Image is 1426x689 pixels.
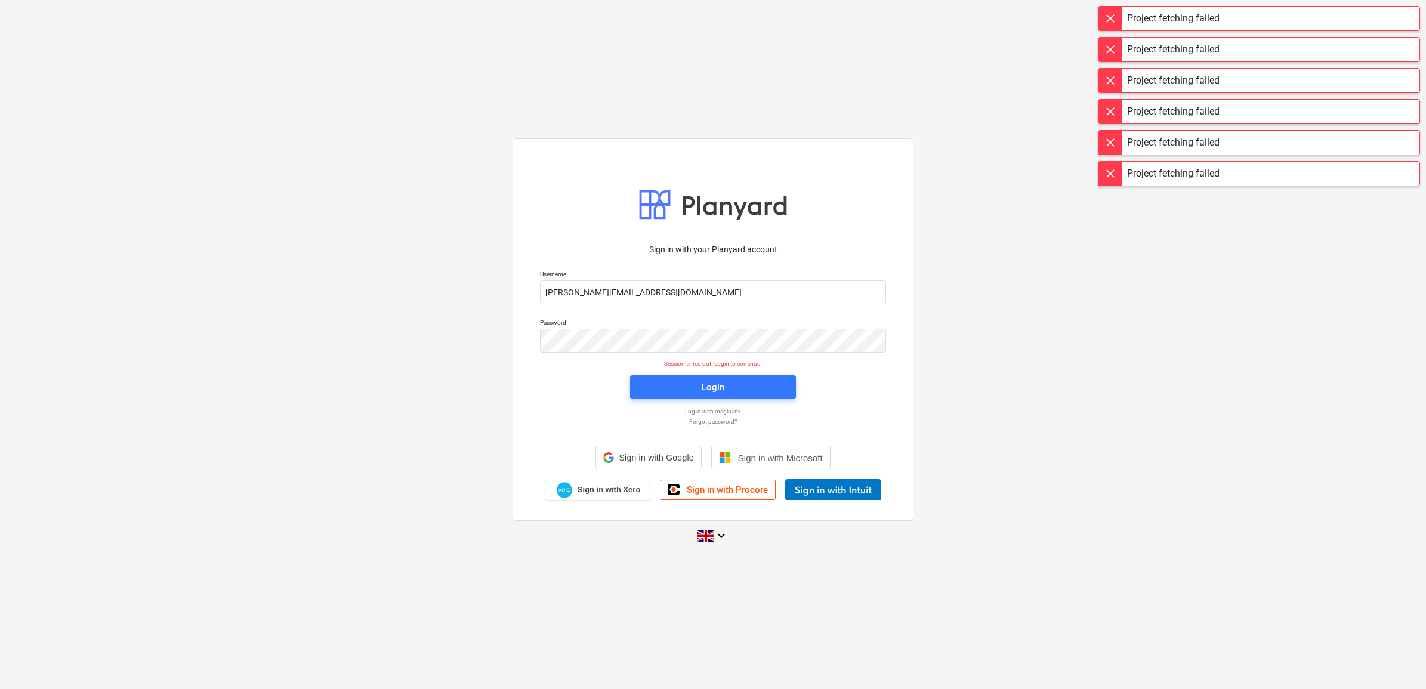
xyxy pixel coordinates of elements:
input: Username [540,280,886,304]
div: Project fetching failed [1127,166,1220,181]
span: Sign in with Microsoft [738,453,823,463]
a: Sign in with Procore [660,480,776,500]
p: Session timed out. Login to continue. [533,360,893,367]
div: Login [702,379,724,395]
img: Xero logo [557,482,572,498]
div: Project fetching failed [1127,73,1220,88]
div: Sign in with Google [595,446,701,469]
div: Project fetching failed [1127,135,1220,150]
div: Project fetching failed [1127,42,1220,57]
button: Login [630,375,796,399]
i: keyboard_arrow_down [714,529,729,543]
a: Forgot password? [534,418,892,425]
p: Password [540,319,886,329]
div: Project fetching failed [1127,11,1220,26]
p: Sign in with your Planyard account [540,243,886,256]
div: Project fetching failed [1127,104,1220,119]
a: Log in with magic link [534,407,892,415]
img: Microsoft logo [719,452,731,464]
span: Sign in with Xero [578,484,640,495]
span: Sign in with Google [619,453,693,462]
span: Sign in with Procore [687,484,768,495]
p: Username [540,270,886,280]
a: Sign in with Xero [545,480,651,500]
